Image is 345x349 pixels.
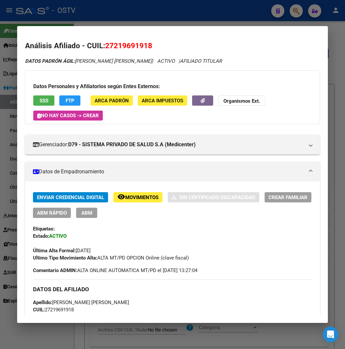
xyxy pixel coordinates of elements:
span: Crear Familiar [269,194,307,200]
mat-panel-title: Gerenciador: [33,141,304,149]
strong: D79 - SISTEMA PRIVADO DE SALUD S.A (Medicenter) [68,141,196,149]
span: [PERSON_NAME] [PERSON_NAME] [25,58,152,64]
span: FTP [66,98,74,104]
button: ARCA Padrón [91,95,133,106]
button: Movimientos [113,192,162,202]
button: ABM Rápido [33,208,71,218]
strong: Comentario ADMIN: [33,267,77,273]
span: Movimientos [125,194,158,200]
span: ARCA Padrón [95,98,129,104]
button: ABM [76,208,97,218]
mat-expansion-panel-header: Datos de Empadronamiento [25,162,320,182]
strong: Ultimo Tipo Movimiento Alta: [33,255,97,261]
mat-panel-title: Datos de Empadronamiento [33,168,304,176]
h3: Datos Personales y Afiliatorios según Entes Externos: [33,83,311,90]
button: ARCA Impuestos [138,95,187,106]
strong: Etiquetas: [33,226,55,232]
strong: Apellido: [33,299,52,305]
span: ARCA Impuestos [142,98,183,104]
span: SSS [40,98,48,104]
button: Sin Certificado Discapacidad [168,192,259,202]
strong: Estado: [33,233,49,239]
span: Enviar Credencial Digital [37,194,104,200]
span: AFILIADO TITULAR [180,58,222,64]
span: [DATE] [33,248,91,254]
strong: Última Alta Formal: [33,248,76,254]
mat-icon: remove_red_eye [117,193,125,201]
span: ALTA ONLINE AUTOMATICA MT/PD el [DATE] 13:27:04 [33,267,197,274]
span: ABM Rápido [37,210,67,216]
strong: Documento: [33,314,59,320]
button: No hay casos -> Crear [33,111,103,121]
button: Organismos Ext. [218,95,265,106]
span: ABM [81,210,92,216]
strong: ACTIVO [49,233,67,239]
i: | ACTIVO | [25,58,222,64]
span: 27219691918 [33,307,74,313]
mat-expansion-panel-header: Gerenciador:D79 - SISTEMA PRIVADO DE SALUD S.A (Medicenter) [25,135,320,155]
div: Open Intercom Messenger [323,327,338,342]
strong: CUIL: [33,307,45,313]
h3: DATOS DEL AFILIADO [33,286,312,293]
span: No hay casos -> Crear [37,113,99,119]
span: DU - DOCUMENTO UNICO 21969191 [33,314,139,320]
button: Crear Familiar [265,192,311,202]
strong: DATOS PADRÓN ÁGIL: [25,58,75,64]
span: 27219691918 [105,41,152,50]
strong: Organismos Ext. [223,98,260,104]
span: [PERSON_NAME] [PERSON_NAME] [33,299,129,305]
h2: Análisis Afiliado - CUIL: [25,40,320,52]
button: FTP [59,95,80,106]
button: Enviar Credencial Digital [33,192,108,202]
span: Sin Certificado Discapacidad [179,194,255,200]
button: SSS [33,95,54,106]
span: ALTA MT/PD OPCION Online (clave fiscal) [33,255,189,261]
